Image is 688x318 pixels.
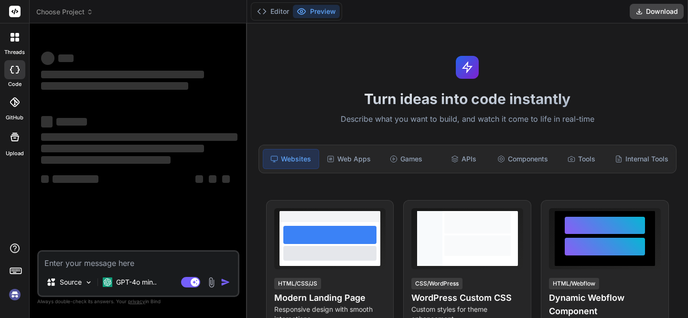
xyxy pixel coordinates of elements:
[274,291,386,305] h4: Modern Landing Page
[41,156,171,164] span: ‌
[60,277,82,287] p: Source
[436,149,491,169] div: APIs
[209,175,216,183] span: ‌
[206,277,217,288] img: attachment
[274,278,321,289] div: HTML/CSS/JS
[41,145,204,152] span: ‌
[253,5,293,18] button: Editor
[494,149,552,169] div: Components
[293,5,340,18] button: Preview
[128,298,145,304] span: privacy
[8,80,21,88] label: code
[58,54,74,62] span: ‌
[6,114,23,122] label: GitHub
[195,175,203,183] span: ‌
[221,277,230,287] img: icon
[116,277,157,287] p: GPT-4o min..
[378,149,434,169] div: Games
[41,116,53,127] span: ‌
[554,149,609,169] div: Tools
[6,149,24,158] label: Upload
[253,90,682,107] h1: Turn ideas into code instantly
[411,278,462,289] div: CSS/WordPress
[36,7,93,17] span: Choose Project
[53,175,98,183] span: ‌
[41,133,237,141] span: ‌
[41,175,49,183] span: ‌
[41,71,204,78] span: ‌
[253,113,682,126] p: Describe what you want to build, and watch it come to life in real-time
[41,82,188,90] span: ‌
[4,48,25,56] label: threads
[411,291,523,305] h4: WordPress Custom CSS
[630,4,684,19] button: Download
[37,297,239,306] p: Always double-check its answers. Your in Bind
[549,291,661,318] h4: Dynamic Webflow Component
[222,175,230,183] span: ‌
[321,149,376,169] div: Web Apps
[41,52,54,65] span: ‌
[7,286,23,303] img: signin
[611,149,672,169] div: Internal Tools
[85,278,93,286] img: Pick Models
[56,118,87,126] span: ‌
[103,277,112,287] img: GPT-4o mini
[549,278,599,289] div: HTML/Webflow
[263,149,319,169] div: Websites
